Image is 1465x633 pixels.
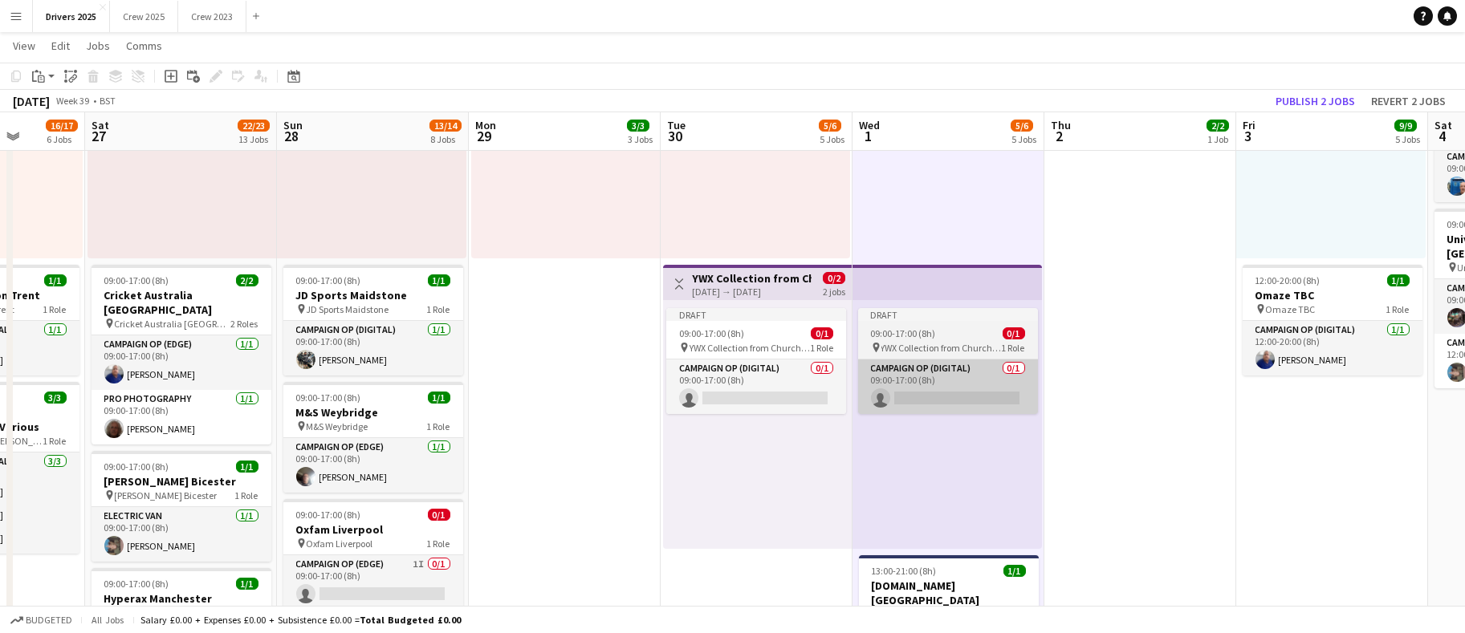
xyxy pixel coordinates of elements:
[307,303,389,315] span: JD Sports Maidstone
[666,308,846,321] div: Draft
[283,405,463,420] h3: M&S Weybridge
[296,509,361,521] span: 09:00-17:00 (8h)
[1394,120,1417,132] span: 9/9
[283,522,463,537] h3: Oxfam Liverpool
[86,39,110,53] span: Jobs
[427,538,450,550] span: 1 Role
[872,565,937,577] span: 13:00-21:00 (8h)
[178,1,246,32] button: Crew 2023
[1243,321,1422,375] app-card-role: Campaign Op (Digital)1/112:00-20:00 (8h)[PERSON_NAME]
[428,509,450,521] span: 0/1
[881,342,1002,354] span: YWX Collection from Church [PERSON_NAME]
[690,342,810,354] span: YWX Collection from Church [PERSON_NAME]
[26,615,72,626] span: Budgeted
[1011,120,1033,132] span: 5/6
[679,327,744,339] span: 09:00-17:00 (8h)
[115,489,218,501] span: [PERSON_NAME] Bicester
[666,359,846,414] app-card-role: Campaign Op (Digital)0/109:00-17:00 (8h)
[1002,342,1025,354] span: 1 Role
[1048,127,1071,145] span: 2
[283,265,463,375] div: 09:00-17:00 (8h)1/1JD Sports Maidstone JD Sports Maidstone1 RoleCampaign Op (Digital)1/109:00-17:...
[666,308,846,414] app-job-card: Draft09:00-17:00 (8h)0/1 YWX Collection from Church [PERSON_NAME]1 RoleCampaign Op (Digital)0/109...
[823,272,845,284] span: 0/2
[104,274,169,286] span: 09:00-17:00 (8h)
[1387,274,1410,286] span: 1/1
[427,420,450,432] span: 1 Role
[6,35,42,56] a: View
[296,274,361,286] span: 09:00-17:00 (8h)
[858,308,1038,321] div: Draft
[104,578,169,590] span: 09:00-17:00 (8h)
[283,499,463,610] div: 09:00-17:00 (8h)0/1Oxfam Liverpool Oxfam Liverpool1 RoleCampaign Op (Edge)1I0/109:00-17:00 (8h)
[859,118,880,132] span: Wed
[236,274,258,286] span: 2/2
[1207,133,1228,145] div: 1 Job
[45,35,76,56] a: Edit
[1255,274,1321,286] span: 12:00-20:00 (8h)
[126,39,162,53] span: Comms
[283,118,303,132] span: Sun
[92,507,271,562] app-card-role: Electric Van1/109:00-17:00 (8h)[PERSON_NAME]
[43,435,67,447] span: 1 Role
[13,93,50,109] div: [DATE]
[231,318,258,330] span: 2 Roles
[236,578,258,590] span: 1/1
[428,392,450,404] span: 1/1
[430,133,461,145] div: 8 Jobs
[665,127,686,145] span: 30
[307,538,373,550] span: Oxfam Liverpool
[92,335,271,390] app-card-role: Campaign Op (Edge)1/109:00-17:00 (8h)[PERSON_NAME]
[859,578,1039,607] h3: [DOMAIN_NAME] [GEOGRAPHIC_DATA]
[44,392,67,404] span: 3/3
[110,1,178,32] button: Crew 2025
[51,39,70,53] span: Edit
[823,284,845,298] div: 2 jobs
[1386,303,1410,315] span: 1 Role
[283,382,463,493] app-job-card: 09:00-17:00 (8h)1/1M&S Weybridge M&S Weybridge1 RoleCampaign Op (Edge)1/109:00-17:00 (8h)[PERSON_...
[1243,265,1422,375] app-job-card: 12:00-20:00 (8h)1/1Omaze TBC Omaze TBC1 RoleCampaign Op (Digital)1/112:00-20:00 (8h)[PERSON_NAME]
[857,127,880,145] span: 1
[120,35,169,56] a: Comms
[92,265,271,444] app-job-card: 09:00-17:00 (8h)2/2Cricket Australia [GEOGRAPHIC_DATA] Cricket Australia [GEOGRAPHIC_DATA]2 Roles...
[238,133,269,145] div: 13 Jobs
[1365,91,1452,112] button: Revert 2 jobs
[1266,303,1316,315] span: Omaze TBC
[44,274,67,286] span: 1/1
[811,327,833,339] span: 0/1
[1207,120,1229,132] span: 2/2
[692,286,812,298] div: [DATE] → [DATE]
[1243,288,1422,302] h3: Omaze TBC
[819,120,841,132] span: 5/6
[236,461,258,473] span: 1/1
[33,1,110,32] button: Drivers 2025
[140,614,461,626] div: Salary £0.00 + Expenses £0.00 + Subsistence £0.00 =
[1003,565,1026,577] span: 1/1
[281,127,303,145] span: 28
[43,303,67,315] span: 1 Role
[238,120,270,132] span: 22/23
[92,591,271,606] h3: Hyperax Manchester
[427,303,450,315] span: 1 Role
[1269,91,1361,112] button: Publish 2 jobs
[8,611,75,629] button: Budgeted
[871,327,936,339] span: 09:00-17:00 (8h)
[79,35,116,56] a: Jobs
[92,390,271,444] app-card-role: Pro Photography1/109:00-17:00 (8h)[PERSON_NAME]
[429,120,462,132] span: 13/14
[92,451,271,562] app-job-card: 09:00-17:00 (8h)1/1[PERSON_NAME] Bicester [PERSON_NAME] Bicester1 RoleElectric Van1/109:00-17:00 ...
[296,392,361,404] span: 09:00-17:00 (8h)
[92,288,271,317] h3: Cricket Australia [GEOGRAPHIC_DATA]
[692,271,812,286] h3: YWX Collection from Church [PERSON_NAME]
[1395,133,1420,145] div: 5 Jobs
[100,95,116,107] div: BST
[820,133,844,145] div: 5 Jobs
[628,133,653,145] div: 3 Jobs
[1003,327,1025,339] span: 0/1
[46,120,78,132] span: 16/17
[92,474,271,489] h3: [PERSON_NAME] Bicester
[47,133,77,145] div: 6 Jobs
